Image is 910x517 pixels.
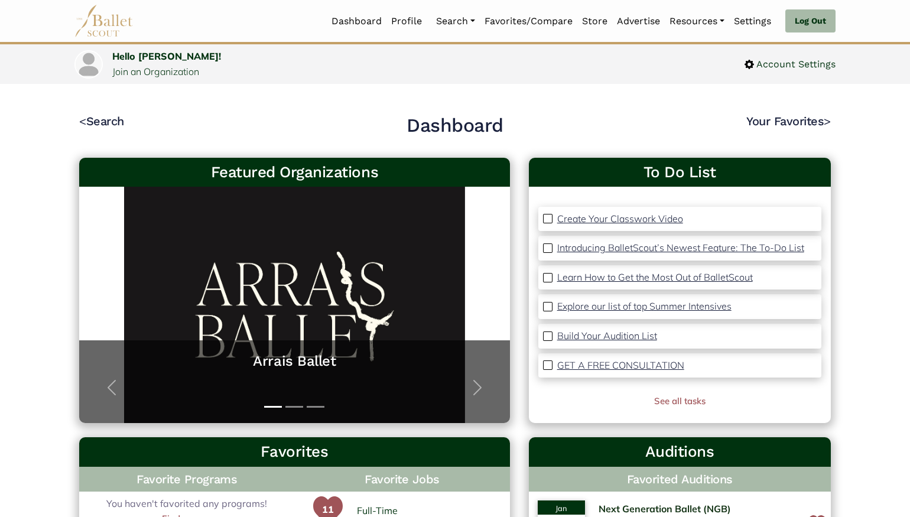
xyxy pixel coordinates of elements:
[557,329,657,344] a: Build Your Audition List
[431,9,480,34] a: Search
[307,400,324,414] button: Slide 3
[538,442,821,462] h3: Auditions
[79,467,294,492] h4: Favorite Programs
[557,300,732,312] p: Explore our list of top Summer Intensives
[407,113,503,138] h2: Dashboard
[729,9,776,34] a: Settings
[538,500,585,515] div: Jan
[538,162,821,183] a: To Do List
[557,358,684,373] a: GET A FREE CONSULTATION
[112,50,221,62] a: Hello [PERSON_NAME]!
[294,467,509,492] h4: Favorite Jobs
[264,400,282,414] button: Slide 1
[599,502,731,517] span: Next Generation Ballet (NGB)
[577,9,612,34] a: Store
[76,51,102,77] img: profile picture
[557,359,684,371] p: GET A FREE CONSULTATION
[89,442,500,462] h3: Favorites
[557,212,683,227] a: Create Your Classwork Video
[557,271,753,283] p: Learn How to Get the Most Out of BalletScout
[824,113,831,128] code: >
[746,114,831,128] a: Your Favorites>
[785,9,836,33] a: Log Out
[557,330,657,342] p: Build Your Audition List
[327,9,386,34] a: Dashboard
[538,472,821,487] h4: Favorited Auditions
[480,9,577,34] a: Favorites/Compare
[79,114,124,128] a: <Search
[89,162,500,183] h3: Featured Organizations
[285,400,303,414] button: Slide 2
[745,57,836,72] a: Account Settings
[557,242,804,253] p: Introducing BalletScout’s Newest Feature: The To-Do List
[91,352,498,370] a: Arrais Ballet
[557,299,732,314] a: Explore our list of top Summer Intensives
[112,66,199,77] a: Join an Organization
[557,213,683,225] p: Create Your Classwork Video
[386,9,427,34] a: Profile
[654,395,706,407] a: See all tasks
[557,240,804,256] a: Introducing BalletScout’s Newest Feature: The To-Do List
[665,9,729,34] a: Resources
[754,57,836,72] span: Account Settings
[79,113,86,128] code: <
[612,9,665,34] a: Advertise
[557,270,753,285] a: Learn How to Get the Most Out of BalletScout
